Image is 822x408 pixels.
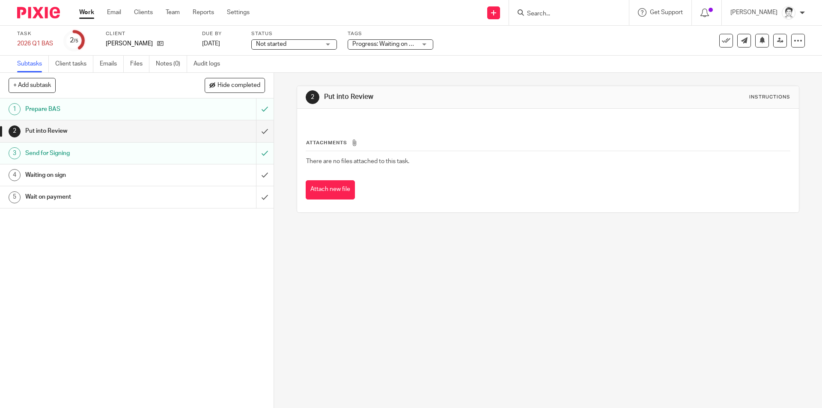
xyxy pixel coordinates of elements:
[227,8,250,17] a: Settings
[9,125,21,137] div: 2
[25,125,173,137] h1: Put into Review
[157,40,164,47] i: Open client page
[106,39,153,48] span: Tan, Juliet
[256,164,274,186] div: Mark as done
[782,6,795,20] img: Julie%20Wainwright.jpg
[106,39,153,48] p: [PERSON_NAME]
[156,56,187,72] a: Notes (0)
[70,36,78,45] div: 2
[306,140,347,145] span: Attachments
[17,30,53,37] label: Task
[194,56,226,72] a: Audit logs
[9,147,21,159] div: 3
[306,90,319,104] div: 2
[251,30,337,37] label: Status
[526,10,603,18] input: Search
[25,147,173,160] h1: Send for Signing
[256,120,274,142] div: Mark as done
[25,191,173,203] h1: Wait on payment
[256,186,274,208] div: Mark as done
[205,78,265,92] button: Hide completed
[106,30,191,37] label: Client
[100,56,124,72] a: Emails
[9,191,21,203] div: 5
[9,103,21,115] div: 1
[749,94,790,101] div: Instructions
[17,7,60,18] img: Pixie
[737,34,751,48] a: Send new email to Tan, Juliet
[352,41,424,47] span: Progress: Waiting on client
[217,82,260,89] span: Hide completed
[256,98,274,120] div: Mark as to do
[202,41,220,47] span: [DATE]
[74,39,78,43] small: /5
[755,34,769,48] button: Snooze task
[79,8,94,17] a: Work
[730,8,777,17] p: [PERSON_NAME]
[256,143,274,164] div: Mark as to do
[202,30,241,37] label: Due by
[17,39,53,48] div: 2026 Q1 BAS
[256,41,286,47] span: Not started
[107,8,121,17] a: Email
[25,103,173,116] h1: Prepare BAS
[130,56,149,72] a: Files
[25,169,173,182] h1: Waiting on sign
[9,78,56,92] button: + Add subtask
[306,180,355,200] button: Attach new file
[193,8,214,17] a: Reports
[324,92,566,101] h1: Put into Review
[9,169,21,181] div: 4
[348,30,433,37] label: Tags
[306,158,409,164] span: There are no files attached to this task.
[166,8,180,17] a: Team
[773,34,787,48] a: Reassign task
[17,56,49,72] a: Subtasks
[55,56,93,72] a: Client tasks
[650,9,683,15] span: Get Support
[134,8,153,17] a: Clients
